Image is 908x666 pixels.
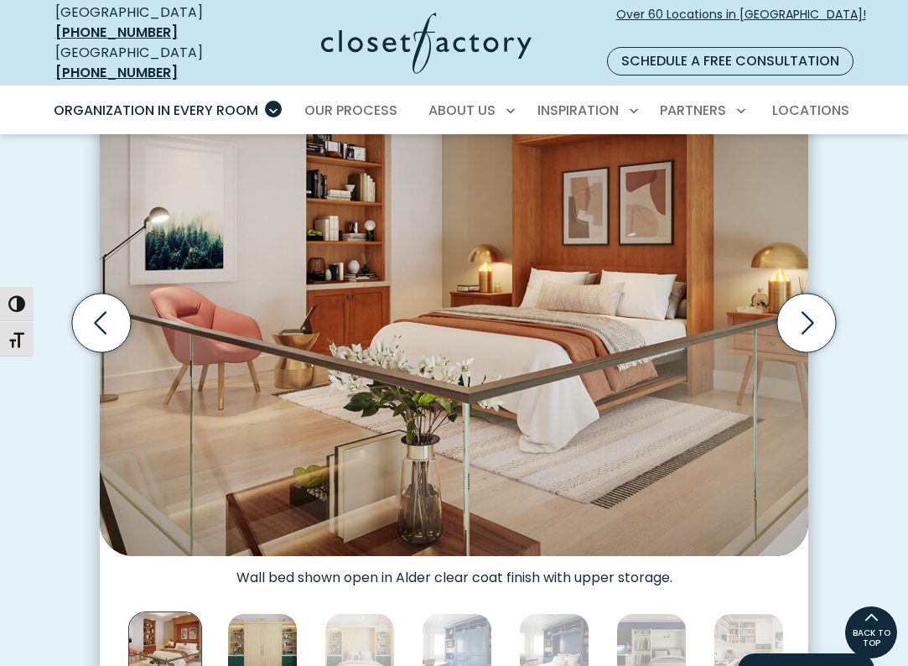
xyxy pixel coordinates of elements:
[771,287,843,359] button: Next slide
[55,43,238,83] div: [GEOGRAPHIC_DATA]
[100,60,808,556] img: Wall bed shown open in Alder clear coat finish with upper storage.
[54,101,258,120] span: Organization in Every Room
[772,101,849,120] span: Locations
[428,101,496,120] span: About Us
[845,628,897,648] span: BACK TO TOP
[616,6,866,41] span: Over 60 Locations in [GEOGRAPHIC_DATA]!
[55,3,238,43] div: [GEOGRAPHIC_DATA]
[55,23,178,42] a: [PHONE_NUMBER]
[321,13,532,74] img: Closet Factory Logo
[537,101,619,120] span: Inspiration
[607,47,854,75] a: Schedule a Free Consultation
[844,606,898,659] a: BACK TO TOP
[55,63,178,82] a: [PHONE_NUMBER]
[100,556,808,586] figcaption: Wall bed shown open in Alder clear coat finish with upper storage.
[304,101,397,120] span: Our Process
[660,101,726,120] span: Partners
[65,287,137,359] button: Previous slide
[42,87,867,134] nav: Primary Menu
